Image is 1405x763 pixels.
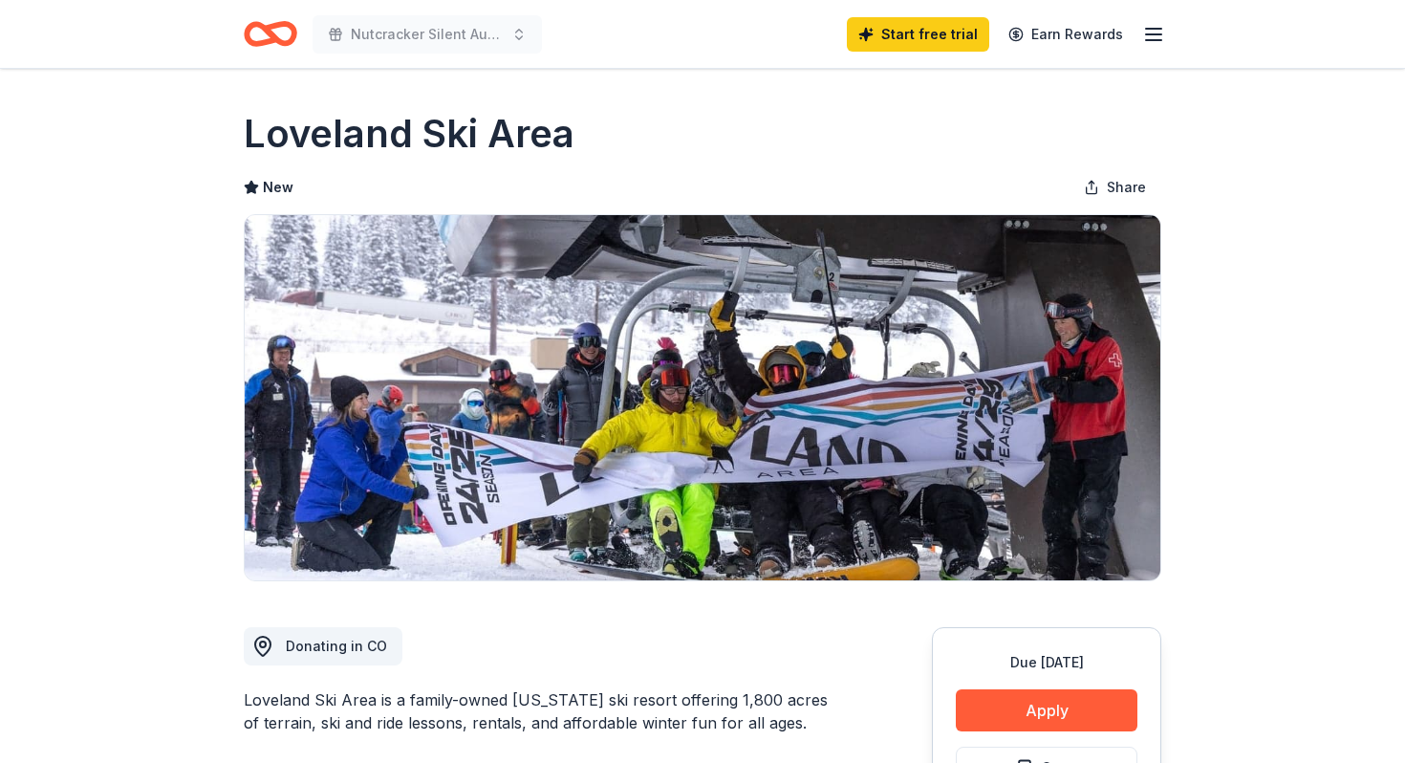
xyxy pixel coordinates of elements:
[847,17,989,52] a: Start free trial
[244,688,840,734] div: Loveland Ski Area is a family-owned [US_STATE] ski resort offering 1,800 acres of terrain, ski an...
[956,689,1137,731] button: Apply
[313,15,542,54] button: Nutcracker Silent Auction
[956,651,1137,674] div: Due [DATE]
[351,23,504,46] span: Nutcracker Silent Auction
[263,176,293,199] span: New
[997,17,1135,52] a: Earn Rewards
[1107,176,1146,199] span: Share
[244,107,574,161] h1: Loveland Ski Area
[245,215,1160,580] img: Image for Loveland Ski Area
[244,11,297,56] a: Home
[1069,168,1161,207] button: Share
[286,638,387,654] span: Donating in CO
